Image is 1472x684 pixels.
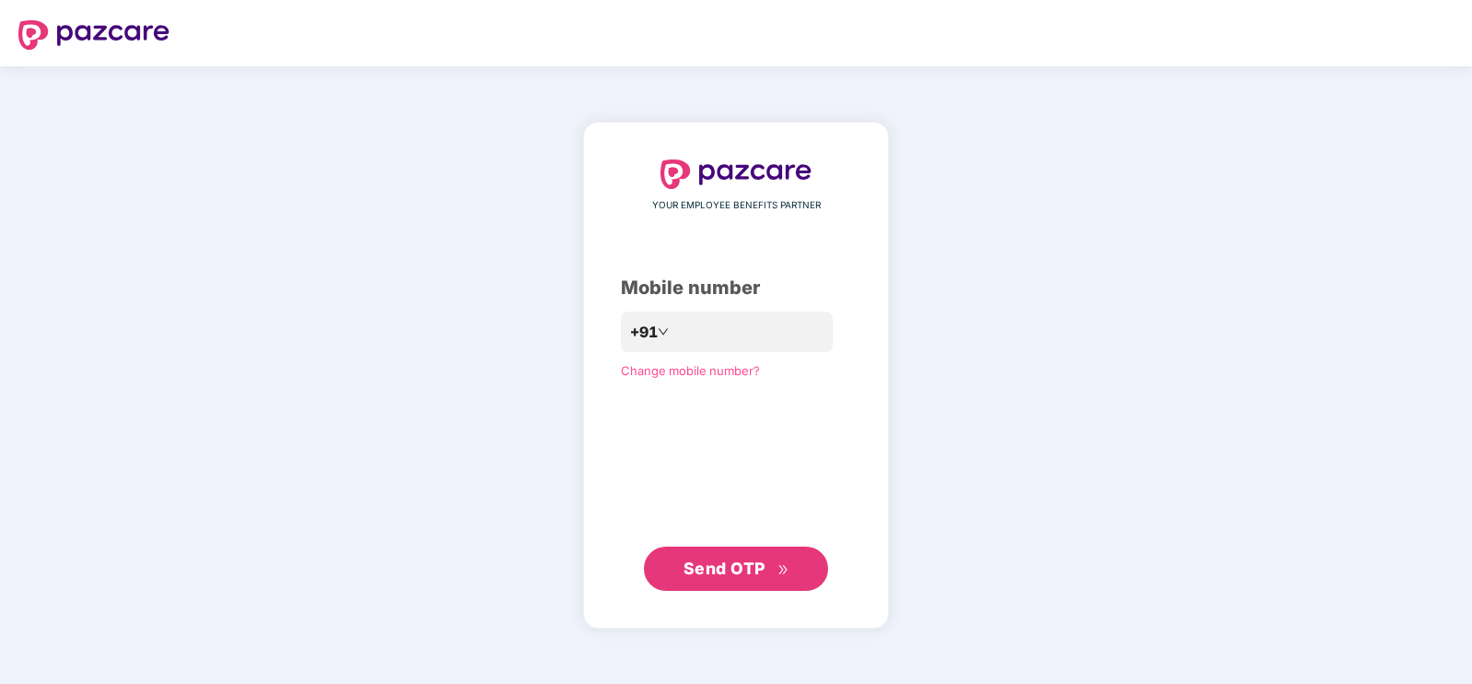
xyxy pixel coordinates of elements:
[658,326,669,337] span: down
[683,559,765,578] span: Send OTP
[621,363,760,378] a: Change mobile number?
[621,274,851,302] div: Mobile number
[644,547,828,591] button: Send OTPdouble-right
[630,321,658,344] span: +91
[660,159,812,189] img: logo
[18,20,169,50] img: logo
[652,198,821,213] span: YOUR EMPLOYEE BENEFITS PARTNER
[777,564,789,576] span: double-right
